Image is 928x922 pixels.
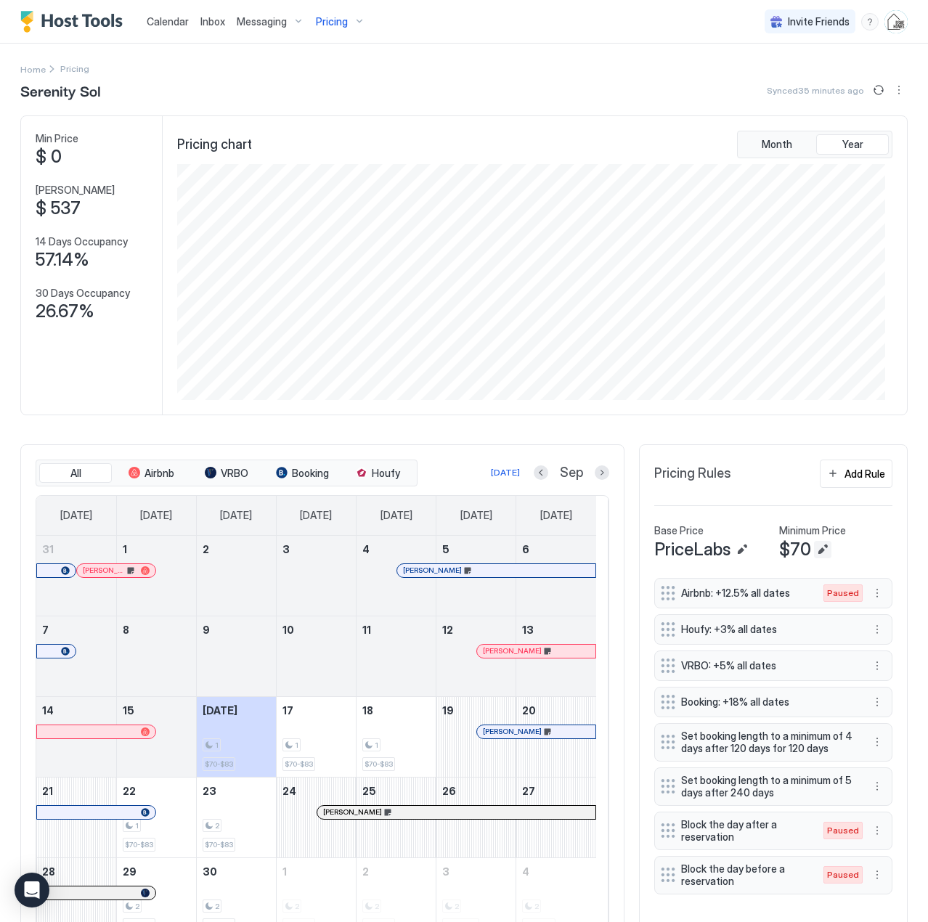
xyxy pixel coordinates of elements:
a: September 23, 2025 [197,778,276,804]
span: VRBO: +5% all dates [681,659,854,672]
div: Breadcrumb [20,61,46,76]
span: 2 [215,821,219,831]
span: 25 [362,785,376,797]
button: More options [890,81,908,99]
div: menu [868,584,886,602]
span: Synced 35 minutes ago [767,85,864,96]
a: September 24, 2025 [277,778,356,804]
span: Home [20,64,46,75]
td: September 2, 2025 [196,536,276,616]
a: September 22, 2025 [117,778,196,804]
span: [PERSON_NAME] [36,184,115,197]
span: 9 [203,624,210,636]
div: menu [868,778,886,795]
button: Booking [266,463,338,484]
button: Edit [733,541,751,558]
span: Messaging [237,15,287,28]
td: September 27, 2025 [516,777,596,857]
span: Paused [827,824,859,837]
a: Sunday [46,496,107,535]
span: Inbox [200,15,225,28]
td: August 31, 2025 [36,536,116,616]
button: Sync prices [870,81,887,99]
span: $70-$83 [125,840,153,849]
button: More options [868,657,886,674]
span: 2 [215,902,219,911]
span: Serenity Sol [20,79,101,101]
td: September 26, 2025 [436,777,516,857]
span: $70-$83 [205,759,233,769]
button: More options [868,693,886,711]
span: Pricing Rules [654,465,731,482]
span: Min Price [36,132,78,145]
span: $70-$83 [205,840,233,849]
span: VRBO [221,467,248,480]
span: 22 [123,785,136,797]
span: [DATE] [380,509,412,522]
div: menu [868,822,886,839]
span: Set booking length to a minimum of 5 days after 240 days [681,774,854,799]
div: User profile [884,10,908,33]
span: 2 [135,902,139,911]
span: 4 [522,865,529,878]
a: Host Tools Logo [20,11,129,33]
span: Airbnb: +12.5% all dates [681,587,809,600]
a: September 1, 2025 [117,536,196,563]
span: 11 [362,624,371,636]
span: 14 [42,704,54,717]
td: September 21, 2025 [36,777,116,857]
span: PriceLabs [654,539,730,560]
span: Paused [827,868,859,881]
a: Thursday [366,496,427,535]
button: More options [868,733,886,751]
a: September 4, 2025 [357,536,436,563]
button: Year [816,134,889,155]
a: September 3, 2025 [277,536,356,563]
span: 57.14% [36,249,89,271]
span: [DATE] [460,509,492,522]
span: 6 [522,543,529,555]
div: Add Rule [844,466,885,481]
span: 21 [42,785,53,797]
div: [PERSON_NAME] [403,566,590,575]
span: 3 [442,865,449,878]
span: 14 Days Occupancy [36,235,128,248]
span: 15 [123,704,134,717]
button: More options [868,778,886,795]
span: Set booking length to a minimum of 4 days after 120 days for 120 days [681,730,854,755]
td: September 7, 2025 [36,616,116,696]
div: [PERSON_NAME] [483,646,590,656]
span: 10 [282,624,294,636]
a: Tuesday [205,496,266,535]
a: September 28, 2025 [36,858,116,885]
div: menu [890,81,908,99]
div: menu [868,657,886,674]
span: 31 [42,543,54,555]
span: 1 [123,543,127,555]
span: $70-$83 [285,759,313,769]
button: [DATE] [489,464,522,481]
span: Sep [560,465,583,481]
a: September 16, 2025 [197,697,276,724]
span: $70 [779,539,811,560]
td: September 12, 2025 [436,616,516,696]
a: September 15, 2025 [117,697,196,724]
a: September 8, 2025 [117,616,196,643]
div: menu [861,13,879,30]
a: September 17, 2025 [277,697,356,724]
td: September 11, 2025 [357,616,436,696]
a: Calendar [147,14,189,29]
td: September 13, 2025 [516,616,596,696]
div: Open Intercom Messenger [15,873,49,907]
span: Pricing chart [177,136,252,153]
span: $ 537 [36,197,81,219]
span: 8 [123,624,129,636]
span: Minimum Price [779,524,846,537]
button: More options [868,621,886,638]
span: 30 [203,865,217,878]
td: September 15, 2025 [116,696,196,777]
button: Houfy [341,463,414,484]
span: 26.67% [36,301,94,322]
span: 20 [522,704,536,717]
